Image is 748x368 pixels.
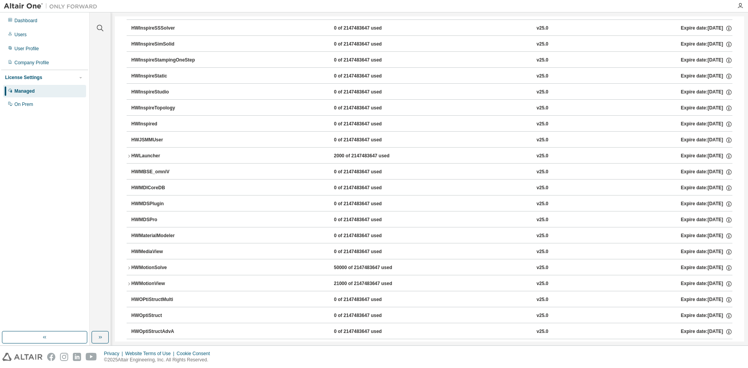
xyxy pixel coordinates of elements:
button: HWInspireStudio0 of 2147483647 usedv25.0Expire date:[DATE] [131,84,732,101]
div: 0 of 2147483647 used [334,201,404,208]
button: HWMotionSolve50000 of 2147483647 usedv25.0Expire date:[DATE] [127,259,732,276]
div: 0 of 2147483647 used [334,169,404,176]
div: Expire date: [DATE] [681,73,732,80]
div: v25.0 [536,57,548,64]
div: Expire date: [DATE] [681,328,732,335]
div: Expire date: [DATE] [681,201,732,208]
div: 0 of 2147483647 used [334,137,404,144]
div: v25.0 [536,25,548,32]
div: Expire date: [DATE] [681,137,732,144]
button: HWInspireStatic0 of 2147483647 usedv25.0Expire date:[DATE] [131,68,732,85]
div: HWMDICoreDB [131,185,201,192]
div: HWInspireSSSolver [131,25,201,32]
div: HWInspireStatic [131,73,201,80]
div: License Settings [5,74,42,81]
div: 0 of 2147483647 used [334,105,404,112]
div: v25.0 [536,232,548,239]
button: HWInspireSimSolid0 of 2147483647 usedv25.0Expire date:[DATE] [131,36,732,53]
div: HWMotionSolve [131,264,201,271]
div: 0 of 2147483647 used [334,121,404,128]
button: HWInspireStampingOneStep0 of 2147483647 usedv25.0Expire date:[DATE] [131,52,732,69]
img: altair_logo.svg [2,353,42,361]
button: HWLauncher2000 of 2147483647 usedv25.0Expire date:[DATE] [127,148,732,165]
div: Company Profile [14,60,49,66]
button: HWMDICoreDB0 of 2147483647 usedv25.0Expire date:[DATE] [131,180,732,197]
button: HWInspireSSSolver0 of 2147483647 usedv25.0Expire date:[DATE] [131,20,732,37]
button: HWMBSE_omniV0 of 2147483647 usedv25.0Expire date:[DATE] [131,164,732,181]
div: Expire date: [DATE] [681,57,732,64]
div: Users [14,32,26,38]
div: Expire date: [DATE] [681,169,732,176]
div: v25.0 [536,105,548,112]
div: User Profile [14,46,39,52]
div: v25.0 [536,217,548,224]
img: Altair One [4,2,101,10]
div: HWOptiStructAdvA [131,328,201,335]
div: Expire date: [DATE] [681,89,732,96]
div: Expire date: [DATE] [681,248,732,255]
div: v25.0 [536,328,548,335]
div: Dashboard [14,18,37,24]
div: 50000 of 2147483647 used [334,264,404,271]
div: HWMediaView [131,248,201,255]
button: HWOptiStruct0 of 2147483647 usedv25.0Expire date:[DATE] [131,307,732,324]
div: v25.0 [536,280,548,287]
button: HWInspired0 of 2147483647 usedv25.0Expire date:[DATE] [131,116,732,133]
div: Expire date: [DATE] [681,185,732,192]
div: HWMaterialModeler [131,232,201,239]
div: Expire date: [DATE] [681,25,732,32]
button: HWOPtiStructMulti0 of 2147483647 usedv25.0Expire date:[DATE] [131,291,732,308]
div: v25.0 [536,248,548,255]
div: Expire date: [DATE] [681,312,732,319]
img: facebook.svg [47,353,55,361]
div: Website Terms of Use [125,350,176,357]
div: 0 of 2147483647 used [334,25,404,32]
div: Cookie Consent [176,350,214,357]
div: 2000 of 2147483647 used [334,153,404,160]
button: HWOptiStructCheck0 of 2147483647 usedv25.0Expire date:[DATE] [131,339,732,356]
div: Expire date: [DATE] [681,153,732,160]
div: HWMDSPro [131,217,201,224]
div: 0 of 2147483647 used [334,57,404,64]
div: Expire date: [DATE] [681,232,732,239]
div: v25.0 [536,41,548,48]
button: HWMotionView21000 of 2147483647 usedv25.0Expire date:[DATE] [127,275,732,292]
div: 0 of 2147483647 used [334,296,404,303]
div: Expire date: [DATE] [681,264,732,271]
div: 21000 of 2147483647 used [334,280,404,287]
div: Expire date: [DATE] [681,105,732,112]
div: HWMDSPlugin [131,201,201,208]
div: 0 of 2147483647 used [334,217,404,224]
button: HWMaterialModeler0 of 2147483647 usedv25.0Expire date:[DATE] [131,227,732,245]
div: HWOptiStruct [131,312,201,319]
div: v25.0 [536,73,548,80]
div: Expire date: [DATE] [681,121,732,128]
div: v25.0 [536,201,548,208]
div: HWInspireSimSolid [131,41,201,48]
div: v25.0 [536,296,548,303]
button: HWMDSPro0 of 2147483647 usedv25.0Expire date:[DATE] [131,211,732,229]
div: 0 of 2147483647 used [334,41,404,48]
div: v25.0 [536,264,548,271]
div: v25.0 [536,153,548,160]
img: linkedin.svg [73,353,81,361]
img: instagram.svg [60,353,68,361]
div: 0 of 2147483647 used [334,328,404,335]
div: v25.0 [536,185,548,192]
div: HWMBSE_omniV [131,169,201,176]
div: Expire date: [DATE] [681,41,732,48]
div: Expire date: [DATE] [681,296,732,303]
div: HWJSMMUser [131,137,201,144]
div: v25.0 [536,169,548,176]
div: v25.0 [536,137,548,144]
div: Expire date: [DATE] [681,217,732,224]
div: v25.0 [536,312,548,319]
div: Managed [14,88,35,94]
div: Privacy [104,350,125,357]
div: HWInspireStampingOneStep [131,57,201,64]
div: HWOPtiStructMulti [131,296,201,303]
div: HWInspireTopology [131,105,201,112]
div: HWMotionView [131,280,201,287]
div: 0 of 2147483647 used [334,232,404,239]
button: HWOptiStructAdvA0 of 2147483647 usedv25.0Expire date:[DATE] [131,323,732,340]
